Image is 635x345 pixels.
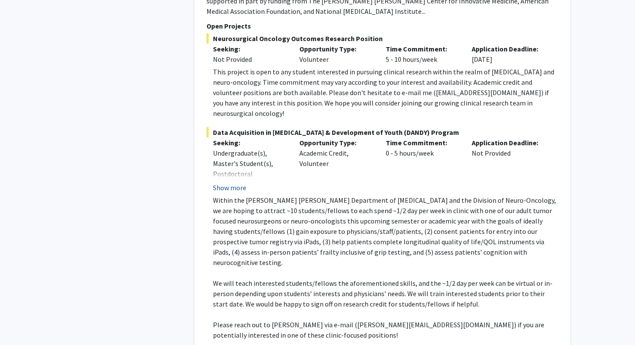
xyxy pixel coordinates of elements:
[213,182,246,193] button: Show more
[206,127,558,137] span: Data Acquisition in [MEDICAL_DATA] & Development of Youth (DANDY) Program
[213,67,558,118] div: This project is open to any student interested in pursuing clinical research within the realm of ...
[213,137,286,148] p: Seeking:
[299,44,373,54] p: Opportunity Type:
[379,137,466,193] div: 0 - 5 hours/week
[213,319,558,340] p: Please reach out to [PERSON_NAME] via e-mail ([PERSON_NAME][EMAIL_ADDRESS][DOMAIN_NAME]) if you a...
[465,137,552,193] div: Not Provided
[213,44,286,54] p: Seeking:
[386,44,459,54] p: Time Commitment:
[213,278,558,309] p: We will teach interested students/fellows the aforementioned skills, and the ~1/2 day per week ca...
[6,306,37,339] iframe: Chat
[472,44,545,54] p: Application Deadline:
[379,44,466,64] div: 5 - 10 hours/week
[386,137,459,148] p: Time Commitment:
[293,137,379,193] div: Academic Credit, Volunteer
[206,33,558,44] span: Neurosurgical Oncology Outcomes Research Position
[213,148,286,220] div: Undergraduate(s), Master's Student(s), Postdoctoral Researcher(s) / Research Staff, Medical Resid...
[213,54,286,64] div: Not Provided
[206,21,558,31] p: Open Projects
[465,44,552,64] div: [DATE]
[299,137,373,148] p: Opportunity Type:
[472,137,545,148] p: Application Deadline:
[293,44,379,64] div: Volunteer
[213,195,558,268] p: Within the [PERSON_NAME] [PERSON_NAME] Department of [MEDICAL_DATA] and the Division of Neuro-Onc...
